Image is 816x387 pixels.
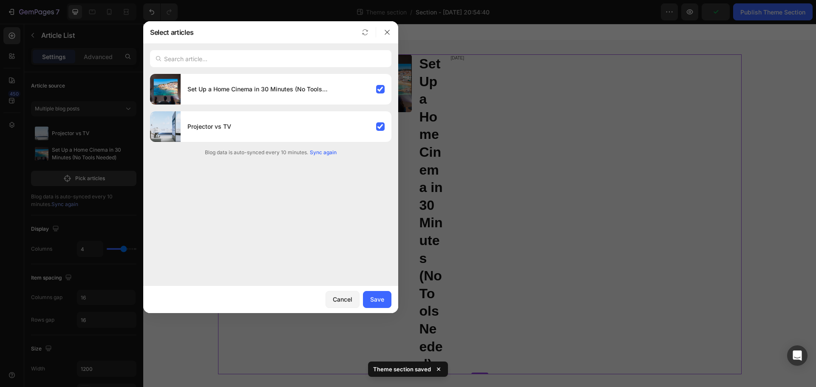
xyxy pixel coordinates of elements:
h4: Set Up a Home Cinema in 30 Minutes (No Tools Needed) [187,84,346,94]
a: Projector vs TV [146,31,172,121]
span: Sync again [310,149,337,156]
input: Search article... [150,50,391,67]
button: Cancel [326,291,360,308]
div: Open Intercom Messenger [787,345,807,366]
div: Save [370,295,384,304]
p: Theme section saved [373,365,431,373]
div: Cancel [333,295,352,304]
img: article [150,111,181,142]
p: Select articles [150,27,193,37]
img: article [150,74,181,105]
div: Article List [85,19,114,26]
div: [DATE] [308,31,333,38]
a: Set Up a Home Cinema in 30 Minutes (No Tools Needed) [275,31,301,350]
div: [DATE] [178,31,204,38]
div: Blog data is auto-synced every 10 minutes. [205,149,308,156]
button: Save [363,291,391,308]
h4: Projector vs TV [187,121,231,132]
